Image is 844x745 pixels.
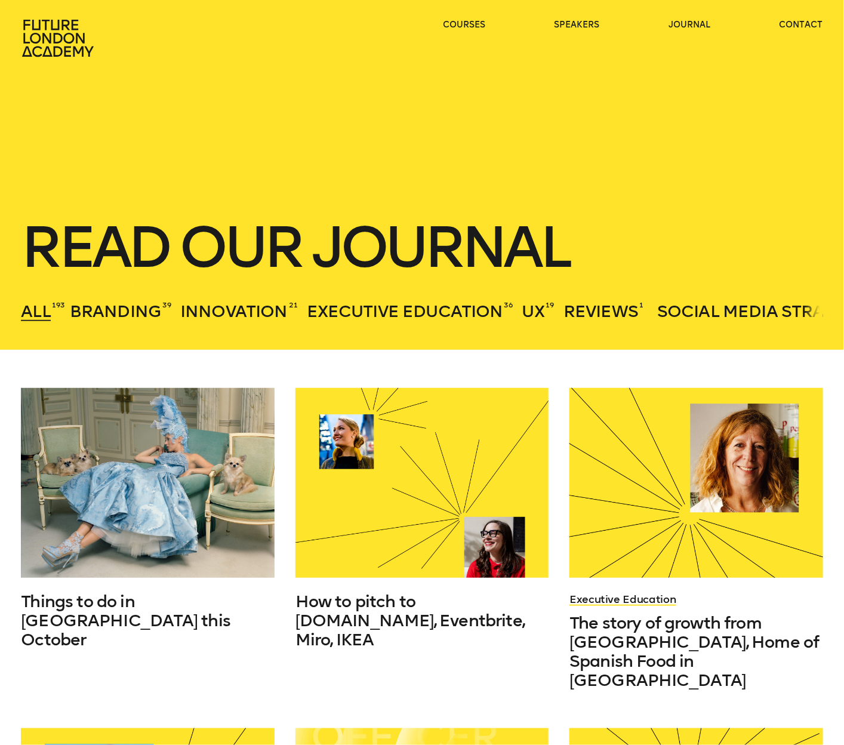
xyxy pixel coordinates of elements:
[569,593,676,606] a: Executive Education
[295,592,549,649] a: How to pitch to [DOMAIN_NAME], Eventbrite, Miro, IKEA
[307,301,503,321] span: Executive Education
[21,592,230,649] span: Things to do in [GEOGRAPHIC_DATA] this October
[563,301,638,321] span: Reviews
[639,300,643,310] sup: 1
[443,19,485,31] a: courses
[162,300,171,310] sup: 39
[52,300,65,310] sup: 193
[21,592,274,649] a: Things to do in [GEOGRAPHIC_DATA] this October
[569,614,823,690] a: The story of growth from [GEOGRAPHIC_DATA], Home of Spanish Food in [GEOGRAPHIC_DATA]
[546,300,554,310] sup: 19
[21,221,823,273] h1: Read our journal
[70,301,161,321] span: Branding
[21,301,50,321] span: All
[295,592,524,649] span: How to pitch to [DOMAIN_NAME], Eventbrite, Miro, IKEA
[180,301,288,321] span: Innovation
[569,613,819,690] span: The story of growth from [GEOGRAPHIC_DATA], Home of Spanish Food in [GEOGRAPHIC_DATA]
[780,19,823,31] a: contact
[504,300,513,310] sup: 36
[289,300,298,310] sup: 21
[669,19,710,31] a: journal
[522,301,544,321] span: UX
[555,19,600,31] a: speakers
